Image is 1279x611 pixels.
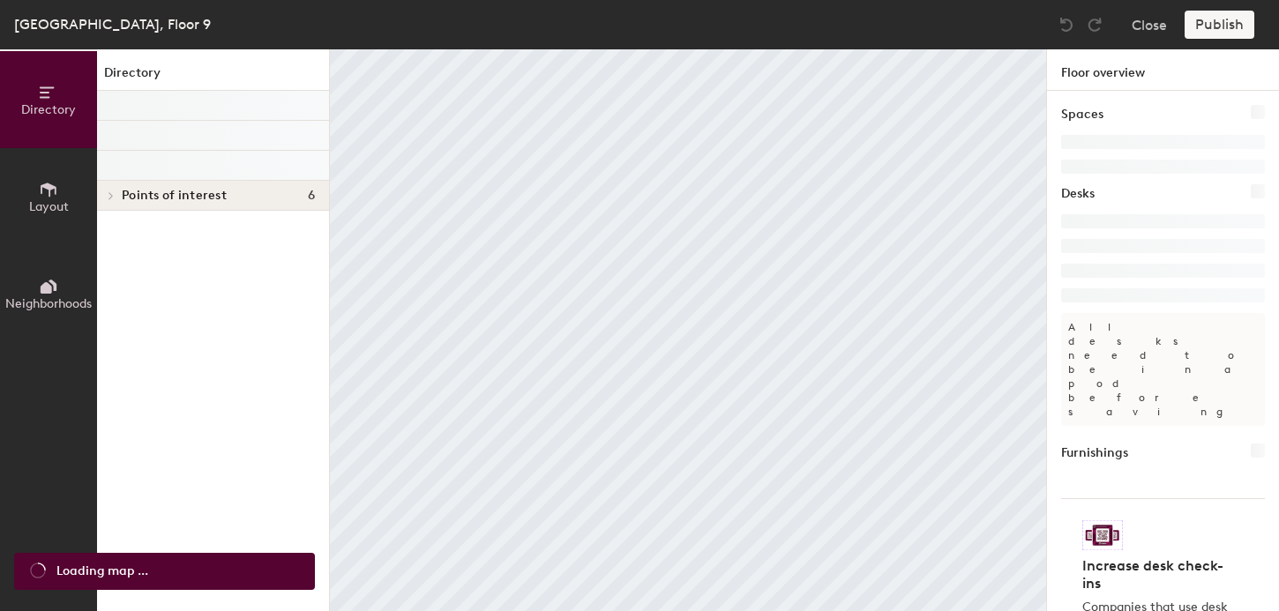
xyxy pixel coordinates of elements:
[1047,49,1279,91] h1: Floor overview
[1061,184,1095,204] h1: Desks
[1082,520,1123,550] img: Sticker logo
[14,13,211,35] div: [GEOGRAPHIC_DATA], Floor 9
[1086,16,1103,34] img: Redo
[330,49,1046,611] canvas: Map
[21,102,76,117] span: Directory
[1082,557,1233,592] h4: Increase desk check-ins
[5,296,92,311] span: Neighborhoods
[29,199,69,214] span: Layout
[308,189,315,203] span: 6
[1061,313,1265,426] p: All desks need to be in a pod before saving
[1058,16,1075,34] img: Undo
[1061,443,1128,463] h1: Furnishings
[122,189,227,203] span: Points of interest
[1061,105,1103,124] h1: Spaces
[56,562,148,581] span: Loading map ...
[97,63,329,91] h1: Directory
[1132,11,1167,39] button: Close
